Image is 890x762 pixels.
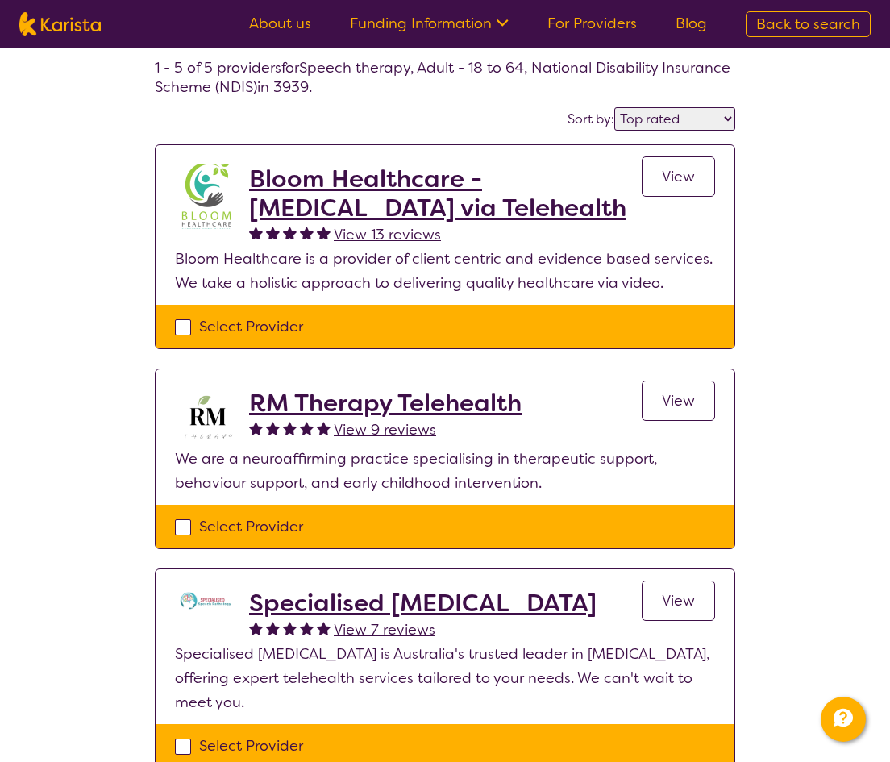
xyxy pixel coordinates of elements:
span: View [662,167,695,186]
img: fullstar [300,226,314,239]
span: View 13 reviews [334,225,441,244]
span: View 9 reviews [334,420,436,439]
span: View 7 reviews [334,620,435,639]
a: View 7 reviews [334,618,435,642]
button: Channel Menu [821,697,866,742]
img: fullstar [249,226,263,239]
img: fullstar [283,226,297,239]
a: About us [249,14,311,33]
p: We are a neuroaffirming practice specialising in therapeutic support, behaviour support, and earl... [175,447,715,495]
img: fullstar [317,621,331,635]
a: Bloom Healthcare - [MEDICAL_DATA] via Telehealth [249,164,642,223]
img: tc7lufxpovpqcirzzyzq.png [175,589,239,613]
img: fullstar [300,421,314,435]
img: Karista logo [19,12,101,36]
img: zwiibkx12ktnkwfsqv1p.jpg [175,164,239,229]
img: fullstar [283,421,297,435]
a: Blog [676,14,707,33]
img: fullstar [249,621,263,635]
p: Bloom Healthcare is a provider of client centric and evidence based services. We take a holistic ... [175,247,715,295]
img: fullstar [300,621,314,635]
a: For Providers [547,14,637,33]
a: View [642,156,715,197]
img: fullstar [283,621,297,635]
img: fullstar [266,621,280,635]
img: fullstar [317,421,331,435]
img: fullstar [266,226,280,239]
a: Funding Information [350,14,509,33]
img: fullstar [317,226,331,239]
img: fullstar [266,421,280,435]
a: Back to search [746,11,871,37]
p: Specialised [MEDICAL_DATA] is Australia's trusted leader in [MEDICAL_DATA], offering expert teleh... [175,642,715,714]
label: Sort by: [568,110,614,127]
a: View 9 reviews [334,418,436,442]
span: View [662,391,695,410]
img: b3hjthhf71fnbidirs13.png [175,389,239,447]
img: fullstar [249,421,263,435]
a: View [642,381,715,421]
span: View [662,591,695,610]
a: View 13 reviews [334,223,441,247]
span: Back to search [756,15,860,34]
a: Specialised [MEDICAL_DATA] [249,589,597,618]
a: View [642,581,715,621]
a: RM Therapy Telehealth [249,389,522,418]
